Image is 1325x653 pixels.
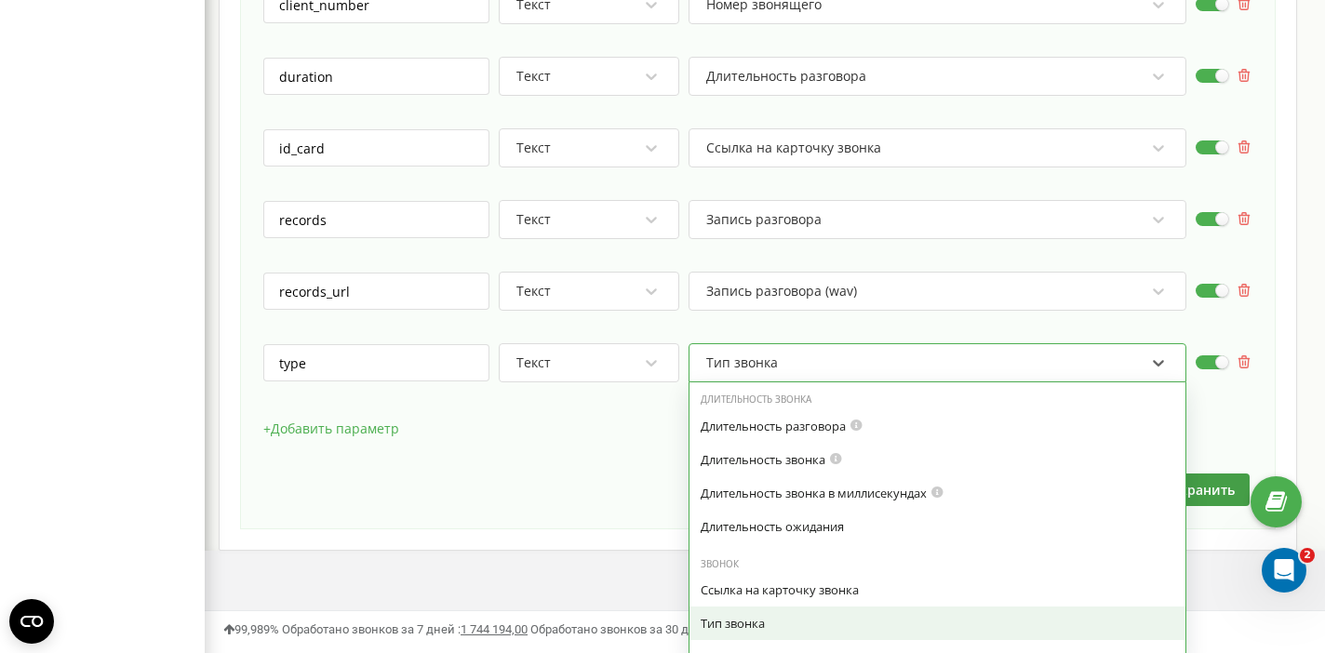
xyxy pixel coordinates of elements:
[1300,548,1315,563] span: 2
[263,344,489,381] input: Ключ
[706,211,822,228] div: Запись разговора
[263,273,489,310] input: Ключ
[701,518,1174,535] div: Длительность ожидания
[706,68,866,85] div: Длительность разговора
[516,211,551,228] div: Текст
[701,581,1174,598] div: Ссылка на карточку звонка
[706,283,857,300] div: Запись разговора (wav)
[461,622,528,636] u: 1 744 194,00
[263,201,489,238] input: Ключ
[516,68,551,85] div: Текст
[263,415,399,443] button: +Добавить параметр
[516,283,551,300] div: Текст
[701,615,1174,632] div: Тип звонка
[1262,548,1306,593] iframe: Intercom live chat
[9,599,54,644] button: Open CMP widget
[223,622,279,636] span: 99,989%
[701,485,1174,501] div: Общая длительность звонка, включающая время ожидания и разговора в миллисекундах
[516,140,551,156] div: Текст
[263,129,489,167] input: Ключ
[701,451,1174,468] div: Общая длительность звонка, включающая время ожидания и разговора
[516,354,551,371] div: Текст
[706,354,778,371] div: Тип звонка
[530,622,783,636] span: Обработано звонков за 30 дней :
[263,58,489,95] input: Ключ
[701,418,1174,434] div: Включает только длительность разговора без учета длительности ожидания
[706,140,881,156] div: Ссылка на карточку звонка
[689,393,1185,406] div: Длительность звонка
[689,558,1185,571] div: Звонок
[282,622,528,636] span: Обработано звонков за 7 дней :
[1148,473,1250,506] button: Сохранить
